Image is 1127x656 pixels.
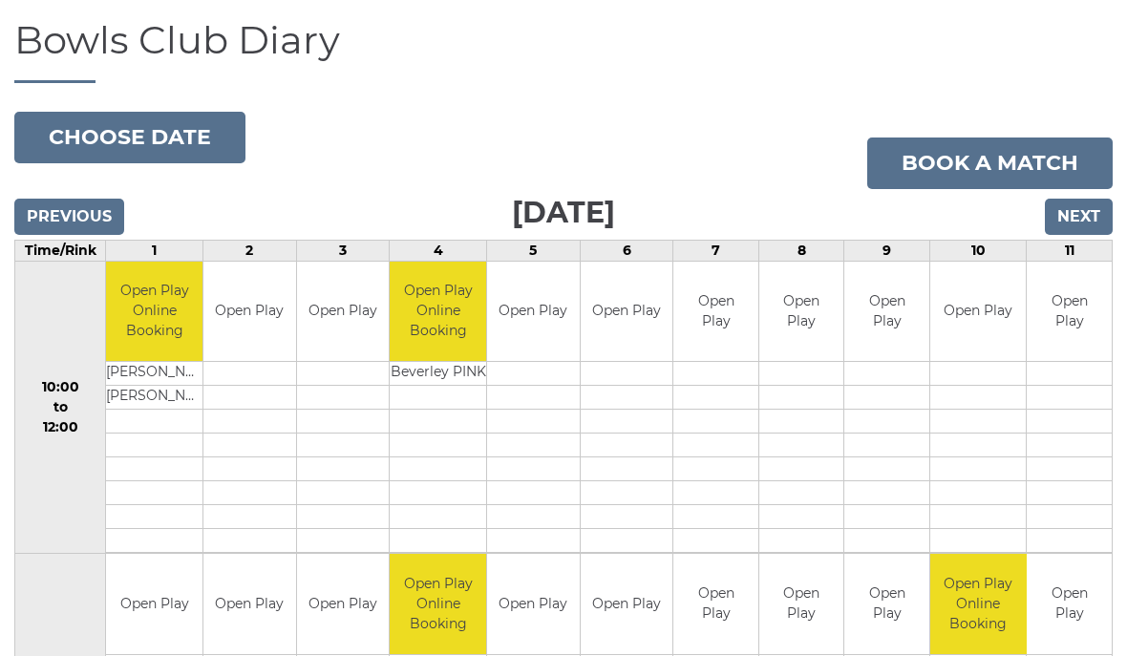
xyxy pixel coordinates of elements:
td: Open Play Online Booking [390,262,485,362]
td: Open Play [673,554,758,654]
td: Open Play [581,554,673,654]
td: Beverley PINK [390,362,485,386]
td: 1 [106,240,202,261]
td: Open Play [930,262,1026,362]
input: Next [1045,199,1113,235]
td: Open Play [673,262,758,362]
td: Open Play [297,554,390,654]
td: [PERSON_NAME] [106,362,202,386]
td: Open Play Online Booking [930,554,1027,654]
td: Open Play [203,554,296,654]
td: Open Play [759,262,844,362]
td: Open Play [203,262,296,362]
td: 5 [486,240,580,261]
td: Open Play [297,262,390,362]
td: Time/Rink [15,240,106,261]
td: 2 [202,240,296,261]
td: Open Play Online Booking [390,554,486,654]
input: Previous [14,199,124,235]
td: 7 [673,240,759,261]
td: Open Play [487,262,580,362]
td: Open Play [487,554,580,654]
td: Open Play [844,554,929,654]
td: Open Play [844,262,929,362]
td: Open Play [581,262,673,362]
td: 10 [929,240,1026,261]
td: 8 [758,240,844,261]
a: Book a match [867,138,1113,189]
td: [PERSON_NAME] [106,386,202,410]
td: Open Play [1027,554,1112,654]
h1: Bowls Club Diary [14,19,1113,83]
td: 6 [580,240,673,261]
button: Choose date [14,112,245,163]
td: Open Play [759,554,844,654]
td: 3 [296,240,390,261]
td: Open Play [106,554,202,654]
td: 10:00 to 12:00 [15,261,106,554]
td: 9 [844,240,930,261]
td: 11 [1027,240,1113,261]
td: Open Play [1027,262,1112,362]
td: 4 [390,240,486,261]
td: Open Play Online Booking [106,262,202,362]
